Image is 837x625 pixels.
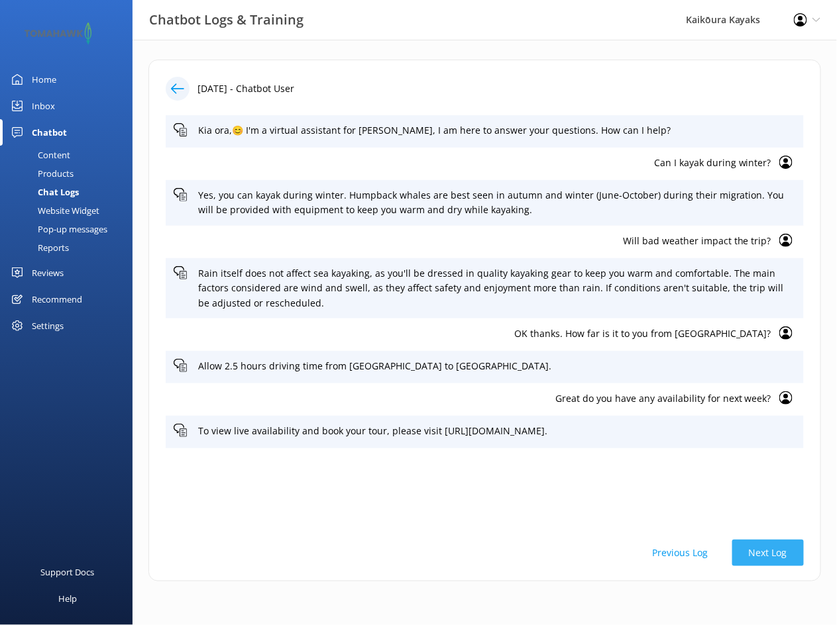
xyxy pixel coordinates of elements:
[8,201,133,220] a: Website Widget
[174,234,771,248] p: Will bad weather impact the trip?
[8,238,133,257] a: Reports
[174,156,771,170] p: Can I kayak during winter?
[8,201,99,220] div: Website Widget
[174,391,771,406] p: Great do you have any availability for next week?
[732,540,804,566] button: Next Log
[32,286,82,312] div: Recommend
[198,424,796,438] p: To view live availability and book your tour, please visit [URL][DOMAIN_NAME].
[8,220,133,238] a: Pop-up messages
[8,238,69,257] div: Reports
[8,164,133,183] a: Products
[8,220,107,238] div: Pop-up messages
[41,559,95,585] div: Support Docs
[198,359,796,373] p: Allow 2.5 hours driving time from [GEOGRAPHIC_DATA] to [GEOGRAPHIC_DATA].
[198,188,796,218] p: Yes, you can kayak during winter. Humpback whales are best seen in autumn and winter (June-Octobe...
[32,119,67,146] div: Chatbot
[8,146,70,164] div: Content
[636,540,724,566] button: Previous Log
[198,266,796,311] p: Rain itself does not affect sea kayaking, as you'll be dressed in quality kayaking gear to keep y...
[8,183,79,201] div: Chat Logs
[174,326,771,341] p: OK thanks. How far is it to you from [GEOGRAPHIC_DATA]?
[8,164,74,183] div: Products
[197,81,294,96] p: [DATE] - Chatbot User
[58,585,77,612] div: Help
[198,123,796,138] p: Kia ora,😊 I'm a virtual assistant for [PERSON_NAME], I am here to answer your questions. How can ...
[32,312,64,339] div: Settings
[20,23,96,44] img: 2-1647550015.png
[8,146,133,164] a: Content
[32,260,64,286] div: Reviews
[32,93,55,119] div: Inbox
[149,9,304,30] h3: Chatbot Logs & Training
[8,183,133,201] a: Chat Logs
[32,66,56,93] div: Home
